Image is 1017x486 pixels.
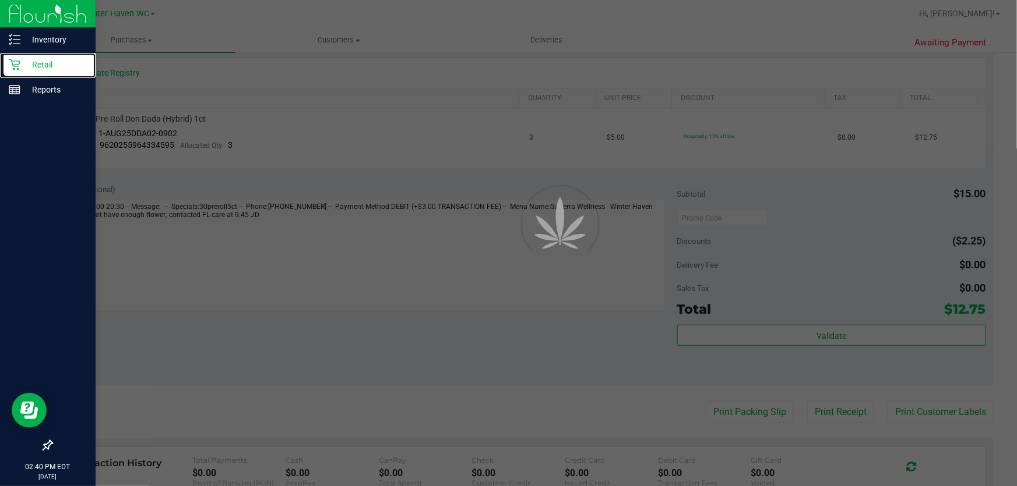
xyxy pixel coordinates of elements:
inline-svg: Reports [9,84,20,95]
p: 02:40 PM EDT [5,462,90,472]
inline-svg: Retail [9,59,20,70]
p: [DATE] [5,472,90,481]
p: Reports [20,83,90,97]
p: Retail [20,58,90,72]
p: Inventory [20,33,90,47]
inline-svg: Inventory [9,34,20,45]
iframe: Resource center [12,393,47,428]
